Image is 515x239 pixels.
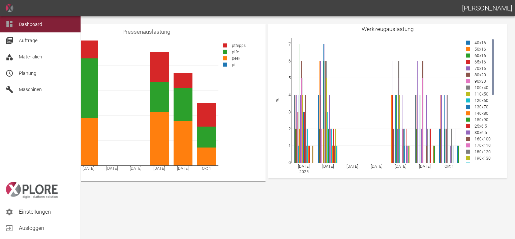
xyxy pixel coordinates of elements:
img: icon [5,4,13,12]
span: Maschinen [19,87,42,92]
h1: [PERSON_NAME] [462,3,512,14]
span: Dashboard [19,22,42,27]
span: Planung [19,71,36,76]
img: logo [5,182,58,198]
span: Einstellungen [19,208,75,216]
span: Ausloggen [19,224,75,232]
span: Aufträge [19,38,37,43]
span: Materialien [19,54,42,59]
